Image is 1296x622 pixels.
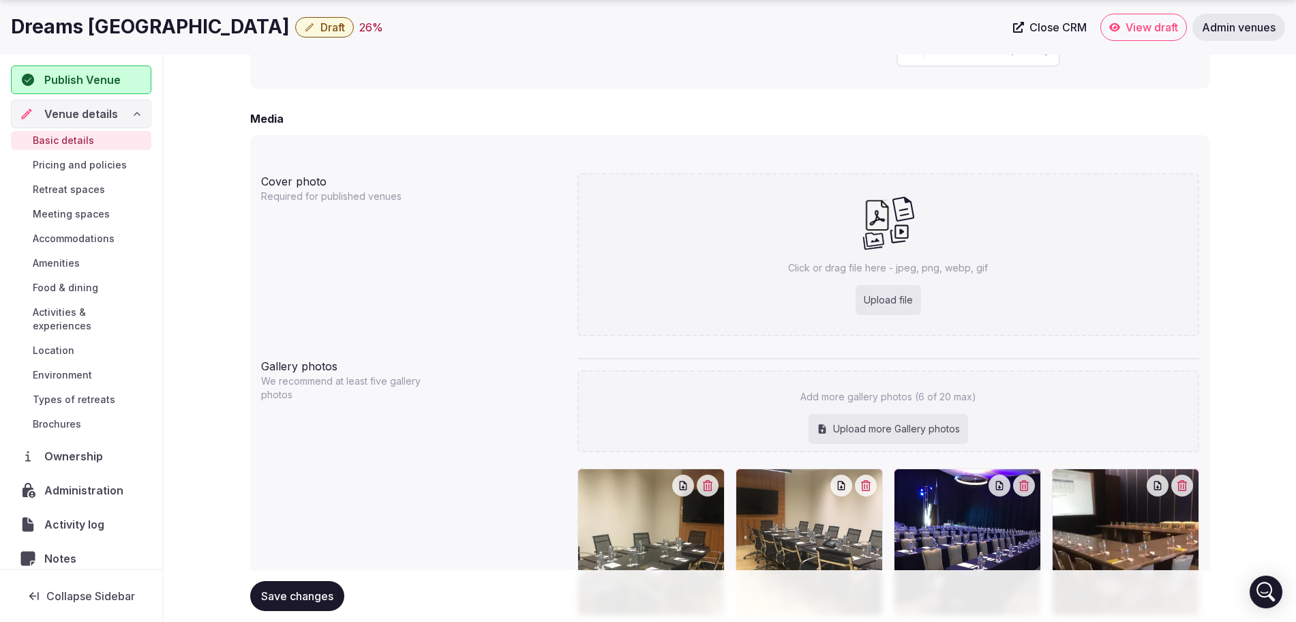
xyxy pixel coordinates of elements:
span: Close CRM [1029,20,1087,34]
a: Brochures [11,415,151,434]
span: Venue details [44,106,118,122]
span: Save changes [261,589,333,603]
a: Admin venues [1192,14,1285,41]
span: Ownership [44,448,108,464]
button: Collapse Sidebar [11,581,151,611]
div: Open Intercom Messenger [1250,576,1282,608]
span: Retreat spaces [33,183,105,196]
span: View draft [1126,20,1178,34]
a: Basic details [11,131,151,150]
a: Administration [11,476,151,505]
p: We recommend at least five gallery photos [261,374,436,402]
h1: Dreams [GEOGRAPHIC_DATA] [11,14,290,40]
span: Administration [44,482,129,499]
a: Meeting spaces [11,205,151,224]
a: Accommodations [11,229,151,248]
a: Amenities [11,254,151,273]
div: Upload more Gallery photos [809,414,968,444]
div: 911fae9083a643d8a56759580564c807_LARGE!_!1c1282c7758f55f48d0c3e2cf21ddf11.webp [894,469,1041,616]
span: Pricing and policies [33,158,127,172]
button: 26% [359,19,383,35]
span: Collapse Sidebar [46,589,135,603]
a: Retreat spaces [11,180,151,199]
span: Accommodations [33,232,115,246]
button: Publish Venue [11,65,151,94]
p: Click or drag file here - jpeg, png, webp, gif [788,261,988,275]
a: Food & dining [11,278,151,297]
div: f5b6a2cc9d2440b299a86ffa89fe6c82_LARGE!_!d301f9b7e32ad833facb98036d5fd919.webp [577,469,725,616]
span: Publish Venue [44,72,121,88]
span: Types of retreats [33,393,115,406]
span: Activities & experiences [33,306,146,333]
a: Location [11,341,151,360]
a: Types of retreats [11,390,151,409]
a: View draft [1100,14,1187,41]
p: Required for published venues [261,190,436,203]
a: Ownership [11,442,151,471]
span: Food & dining [33,281,98,295]
span: Brochures [33,417,81,431]
span: Basic details [33,134,94,147]
p: Add more gallery photos (6 of 20 max) [800,390,976,404]
a: Notes [11,544,151,573]
span: Draft [320,20,345,34]
span: Meeting spaces [33,207,110,221]
button: Save changes [250,581,344,611]
span: Admin venues [1202,20,1276,34]
a: Environment [11,366,151,385]
a: Close CRM [1005,14,1095,41]
span: Environment [33,368,92,382]
div: Upload file [856,285,921,315]
div: 26 % [359,19,383,35]
div: 8e05d8c4051943c28e485c50358aed7d_LARGE!_!c39e3e34c3db324c61b8a203abd2a8e7.webp [736,469,883,616]
a: Activities & experiences [11,303,151,336]
span: Notes [44,550,82,567]
span: Amenities [33,256,80,270]
span: Activity log [44,516,110,533]
div: Gallery photos [261,353,567,374]
div: Cover photo [261,168,567,190]
h2: Media [250,110,284,127]
button: Draft [295,17,354,38]
a: Activity log [11,510,151,539]
span: Location [33,344,74,357]
a: Pricing and policies [11,155,151,175]
div: 41c536e5c11941588cdd9bb3398dd0d6_SMALL!_!44e42b2cc9c969bbdc4510dd65e1f4df.webp [1052,469,1199,616]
